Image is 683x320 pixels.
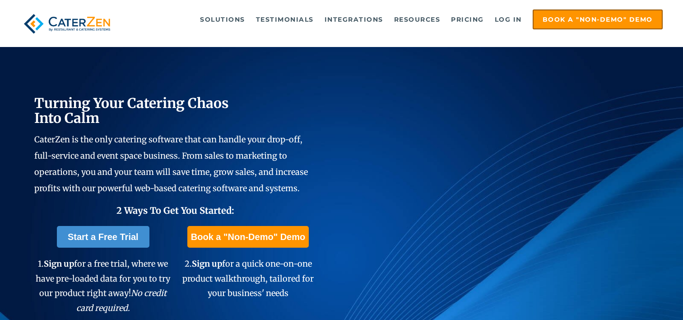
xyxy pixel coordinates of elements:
[187,226,309,248] a: Book a "Non-Demo" Demo
[34,134,308,193] span: CaterZen is the only catering software that can handle your drop-off, full-service and event spac...
[320,10,388,28] a: Integrations
[36,259,170,313] span: 1. for a free trial, where we have pre-loaded data for you to try our product right away!
[195,10,250,28] a: Solutions
[533,9,663,29] a: Book a "Non-Demo" Demo
[130,9,662,29] div: Navigation Menu
[390,10,445,28] a: Resources
[34,94,229,127] span: Turning Your Catering Chaos Into Calm
[490,10,526,28] a: Log in
[603,285,673,310] iframe: Help widget launcher
[446,10,488,28] a: Pricing
[20,9,114,38] img: caterzen
[116,205,234,216] span: 2 Ways To Get You Started:
[76,288,167,313] em: No credit card required.
[182,259,314,298] span: 2. for a quick one-on-one product walkthrough, tailored for your business' needs
[44,259,74,269] span: Sign up
[57,226,149,248] a: Start a Free Trial
[192,259,222,269] span: Sign up
[251,10,318,28] a: Testimonials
